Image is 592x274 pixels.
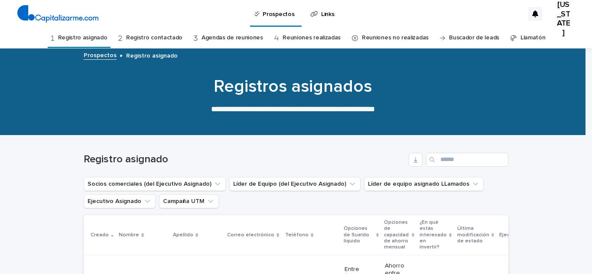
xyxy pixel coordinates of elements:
[58,35,107,41] font: Registro asignado
[84,177,226,191] button: Socios comerciales (del Ejecutivo Asignado)
[227,232,274,238] font: Correo electrónico
[384,220,409,250] font: Opciones de capacidad de ahorro mensual
[81,76,505,97] h1: Registros asignados
[84,50,117,60] a: Prospectos
[557,1,570,37] font: [US_STATE]
[84,154,168,164] font: Registro asignado
[126,35,182,41] font: Registro contactado
[520,28,546,48] a: Llamatón
[58,28,107,48] a: Registro asignado
[457,226,489,244] font: Última modificación de estado
[344,226,369,244] font: Opciones de Sueldo líquido
[119,232,139,238] font: Nombre
[283,28,341,48] a: Reuniones realizadas
[449,35,499,41] font: Buscador de leads
[17,5,98,23] img: 4arMvv9wSvmHTHbXwTim
[229,177,361,191] button: Líder de Equipo (del Ejecutivo Asignado)
[91,232,109,238] font: Creado
[362,28,429,48] a: Reuniones no realizadas
[362,35,429,41] font: Reuniones no realizadas
[202,28,263,48] a: Agendas de reuniones
[84,52,117,58] font: Prospectos
[126,28,182,48] a: Registro contactado
[283,35,341,41] font: Reuniones realizadas
[499,232,546,238] font: Ejecutivo Asignado
[364,177,484,191] button: Líder de equipo asignado LLamados
[285,232,309,238] font: Teléfono
[84,194,156,208] button: Ejecutivo Asignado
[159,194,219,208] button: Campaña UTM
[420,220,447,250] font: ¿En qué estás interesado en invertir?
[426,153,508,167] input: Buscar
[126,53,178,59] font: Registro asignado
[173,232,193,238] font: Apellido
[202,35,263,41] font: Agendas de reuniones
[520,35,546,41] font: Llamatón
[449,28,499,48] a: Buscador de leads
